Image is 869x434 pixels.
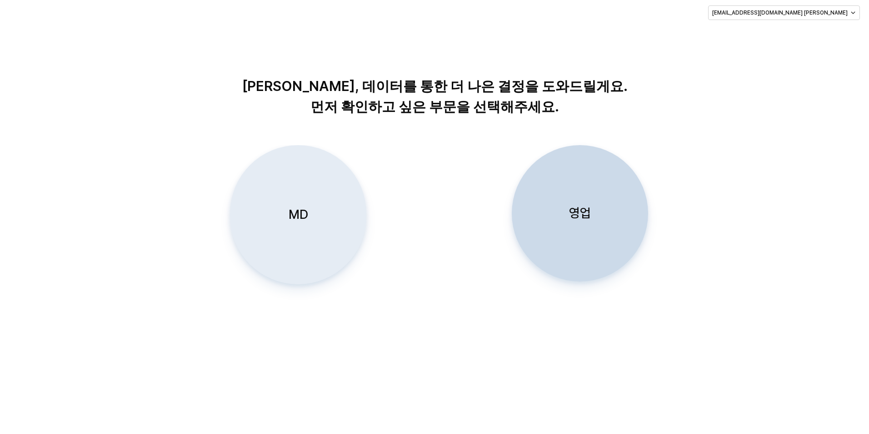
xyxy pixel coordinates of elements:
[203,76,667,117] p: [PERSON_NAME], 데이터를 통한 더 나은 결정을 도와드릴게요. 먼저 확인하고 싶은 부문을 선택해주세요.
[712,9,848,16] p: [EMAIL_ADDRESS][DOMAIN_NAME] [PERSON_NAME]
[289,206,308,223] p: MD
[512,145,648,282] button: 영업
[569,205,591,222] p: 영업
[708,5,860,20] button: [EMAIL_ADDRESS][DOMAIN_NAME] [PERSON_NAME]
[230,145,366,284] button: MD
